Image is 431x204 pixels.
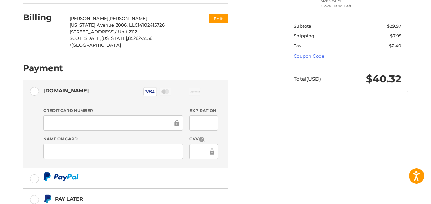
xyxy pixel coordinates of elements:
span: $2.40 [389,43,401,48]
span: / Unit 2112 [115,29,137,34]
button: Edit [209,14,228,23]
span: [US_STATE] Avenue 2006, LLC [70,22,138,28]
h2: Payment [23,63,63,74]
img: PayPal icon [43,172,79,181]
span: Subtotal [294,23,313,29]
a: Coupon Code [294,53,324,59]
span: [PERSON_NAME] [108,16,147,21]
div: [DOMAIN_NAME] [43,85,89,96]
span: Tax [294,43,302,48]
label: Expiration [189,108,218,114]
span: Shipping [294,33,314,38]
span: [PERSON_NAME] [70,16,108,21]
img: Pay Later icon [43,194,52,203]
span: SCOTTSDALE, [70,35,101,41]
span: $40.32 [366,73,401,85]
span: $7.95 [390,33,401,38]
span: 85262-3556 / [70,35,152,48]
label: Credit Card Number [43,108,183,114]
span: [US_STATE], [101,35,128,41]
li: Glove Hand Left [321,3,373,9]
span: $29.97 [387,23,401,29]
h2: Billing [23,12,63,23]
span: 14102415726 [138,22,165,28]
span: Total (USD) [294,76,321,82]
span: [GEOGRAPHIC_DATA] [71,42,121,48]
label: CVV [189,136,218,142]
span: [STREET_ADDRESS] [70,29,115,34]
label: Name on Card [43,136,183,142]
